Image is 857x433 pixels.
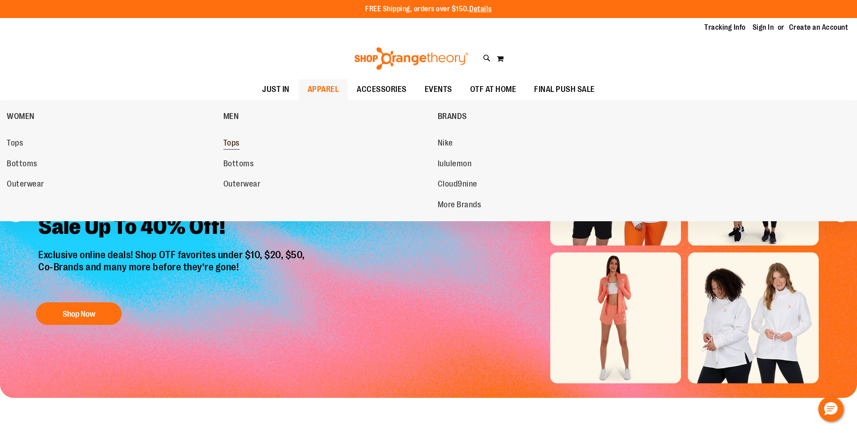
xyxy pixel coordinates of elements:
a: Tracking Info [704,23,746,32]
span: lululemon [438,159,472,170]
span: EVENTS [425,79,452,100]
span: Bottoms [223,159,254,170]
a: EVENTS [416,79,461,100]
a: Bottoms [223,156,429,172]
span: Outerwear [7,179,44,191]
a: Details [469,5,492,13]
span: More Brands [438,200,481,211]
span: Tops [7,138,23,150]
p: FREE Shipping, orders over $150. [365,4,492,14]
a: WOMEN [7,105,219,128]
span: OTF AT HOME [470,79,517,100]
a: JUST IN [253,79,299,100]
a: ACCESSORIES [348,79,416,100]
a: APPAREL [299,79,348,100]
a: Sign In [753,23,774,32]
span: Bottoms [7,159,37,170]
span: Tops [223,138,240,150]
a: BRANDS [438,105,650,128]
p: Exclusive online deals! Shop OTF favorites under $10, $20, $50, Co-Brands and many more before th... [32,249,314,293]
a: MEN [223,105,433,128]
span: BRANDS [438,112,467,123]
button: Shop Now [36,302,122,325]
a: Final Chance To Save -Sale Up To 40% Off! Exclusive online deals! Shop OTF favorites under $10, $... [32,179,314,329]
span: Nike [438,138,453,150]
span: Cloud9nine [438,179,477,191]
a: Tops [223,135,429,151]
a: Outerwear [223,176,429,192]
img: Shop Orangetheory [353,47,470,70]
span: APPAREL [308,79,339,100]
button: Hello, have a question? Let’s chat. [818,397,843,422]
a: OTF AT HOME [461,79,526,100]
a: Create an Account [789,23,848,32]
span: JUST IN [262,79,290,100]
a: FINAL PUSH SALE [525,79,604,100]
span: Outerwear [223,179,261,191]
span: FINAL PUSH SALE [534,79,595,100]
span: MEN [223,112,239,123]
span: WOMEN [7,112,35,123]
span: ACCESSORIES [357,79,407,100]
